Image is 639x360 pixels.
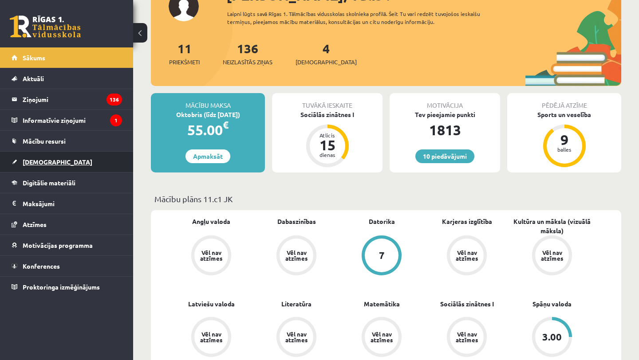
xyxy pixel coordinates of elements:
[12,152,122,172] a: [DEMOGRAPHIC_DATA]
[12,110,122,130] a: Informatīvie ziņojumi1
[254,317,339,359] a: Vēl nav atzīmes
[390,93,500,110] div: Motivācija
[12,277,122,297] a: Proktoringa izmēģinājums
[284,250,309,261] div: Vēl nav atzīmes
[23,262,60,270] span: Konferences
[23,283,100,291] span: Proktoringa izmēģinājums
[314,133,341,138] div: Atlicis
[23,193,122,214] legend: Maksājumi
[23,110,122,130] legend: Informatīvie ziņojumi
[339,235,424,277] a: 7
[454,331,479,343] div: Vēl nav atzīmes
[151,110,265,119] div: Oktobris (līdz [DATE])
[151,93,265,110] div: Mācību maksa
[296,58,357,67] span: [DEMOGRAPHIC_DATA]
[532,299,572,309] a: Spāņu valoda
[507,93,621,110] div: Pēdējā atzīme
[540,250,564,261] div: Vēl nav atzīmes
[415,149,474,163] a: 10 piedāvājumi
[12,89,122,110] a: Ziņojumi136
[12,235,122,255] a: Motivācijas programma
[23,54,45,62] span: Sākums
[169,40,200,67] a: 11Priekšmeti
[12,193,122,214] a: Maksājumi
[390,119,500,141] div: 1813
[12,214,122,235] a: Atzīmes
[12,131,122,151] a: Mācību resursi
[272,93,383,110] div: Tuvākā ieskaite
[551,147,578,152] div: balles
[185,149,230,163] a: Apmaksāt
[23,137,66,145] span: Mācību resursi
[507,110,621,119] div: Sports un veselība
[154,193,618,205] p: Mācību plāns 11.c1 JK
[442,217,492,226] a: Karjeras izglītība
[390,110,500,119] div: Tev pieejamie punkti
[281,299,312,309] a: Literatūra
[151,119,265,141] div: 55.00
[424,317,509,359] a: Vēl nav atzīmes
[23,158,92,166] span: [DEMOGRAPHIC_DATA]
[23,241,93,249] span: Motivācijas programma
[23,89,122,110] legend: Ziņojumi
[509,217,595,235] a: Kultūra un māksla (vizuālā māksla)
[23,179,75,187] span: Digitālie materiāli
[188,299,235,309] a: Latviešu valoda
[254,235,339,277] a: Vēl nav atzīmes
[454,250,479,261] div: Vēl nav atzīmes
[199,331,224,343] div: Vēl nav atzīmes
[509,317,595,359] a: 3.00
[277,217,316,226] a: Dabaszinības
[440,299,494,309] a: Sociālās zinātnes I
[169,58,200,67] span: Priekšmeti
[227,10,509,26] div: Laipni lūgts savā Rīgas 1. Tālmācības vidusskolas skolnieka profilā. Šeit Tu vari redzēt tuvojošo...
[314,152,341,157] div: dienas
[314,138,341,152] div: 15
[12,68,122,89] a: Aktuāli
[509,235,595,277] a: Vēl nav atzīmes
[542,332,562,342] div: 3.00
[169,317,254,359] a: Vēl nav atzīmes
[110,114,122,126] i: 1
[424,235,509,277] a: Vēl nav atzīmes
[23,74,44,82] span: Aktuāli
[12,47,122,68] a: Sākums
[199,250,224,261] div: Vēl nav atzīmes
[223,58,272,67] span: Neizlasītās ziņas
[379,250,385,260] div: 7
[364,299,400,309] a: Matemātika
[10,16,81,38] a: Rīgas 1. Tālmācības vidusskola
[551,133,578,147] div: 9
[12,172,122,193] a: Digitālie materiāli
[23,220,47,228] span: Atzīmes
[507,110,621,168] a: Sports un veselība 9 balles
[192,217,230,226] a: Angļu valoda
[284,331,309,343] div: Vēl nav atzīmes
[272,110,383,119] div: Sociālās zinātnes I
[369,331,394,343] div: Vēl nav atzīmes
[223,40,272,67] a: 136Neizlasītās ziņas
[296,40,357,67] a: 4[DEMOGRAPHIC_DATA]
[169,235,254,277] a: Vēl nav atzīmes
[106,94,122,106] i: 136
[339,317,424,359] a: Vēl nav atzīmes
[12,256,122,276] a: Konferences
[223,118,229,131] span: €
[369,217,395,226] a: Datorika
[272,110,383,168] a: Sociālās zinātnes I Atlicis 15 dienas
